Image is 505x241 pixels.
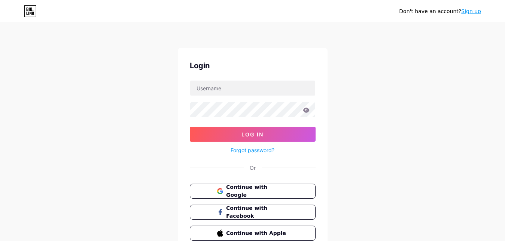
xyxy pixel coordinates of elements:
[190,60,316,71] div: Login
[190,184,316,199] button: Continue with Google
[226,183,288,199] span: Continue with Google
[190,81,315,96] input: Username
[399,7,481,15] div: Don't have an account?
[461,8,481,14] a: Sign up
[250,164,256,172] div: Or
[226,229,288,237] span: Continue with Apple
[226,204,288,220] span: Continue with Facebook
[190,226,316,241] button: Continue with Apple
[190,127,316,142] button: Log In
[231,146,274,154] a: Forgot password?
[241,131,264,138] span: Log In
[190,205,316,220] button: Continue with Facebook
